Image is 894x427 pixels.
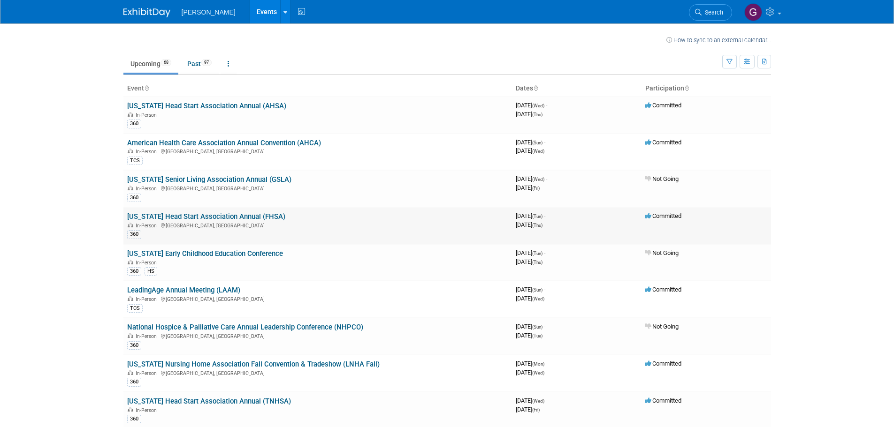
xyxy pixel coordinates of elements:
span: [PERSON_NAME] [182,8,236,16]
span: (Wed) [532,370,544,375]
th: Participation [642,81,771,97]
a: [US_STATE] Head Start Association Annual (AHSA) [127,102,286,110]
img: In-Person Event [128,186,133,190]
span: Not Going [645,249,679,256]
span: - [546,360,547,367]
div: 360 [127,378,141,386]
span: Not Going [645,323,679,330]
a: LeadingAge Annual Meeting (LAAM) [127,286,240,294]
span: In-Person [136,296,160,302]
span: Not Going [645,175,679,182]
span: [DATE] [516,184,540,191]
span: (Mon) [532,361,544,367]
a: Upcoming68 [123,55,178,73]
span: - [546,102,547,109]
a: [US_STATE] Nursing Home Association Fall Convention & Tradeshow (LNHA Fall) [127,360,380,368]
span: - [544,286,545,293]
span: In-Person [136,223,160,229]
span: (Fri) [532,186,540,191]
span: - [544,212,545,219]
div: [GEOGRAPHIC_DATA], [GEOGRAPHIC_DATA] [127,221,508,229]
span: (Thu) [532,223,543,228]
span: [DATE] [516,102,547,109]
a: American Health Care Association Annual Convention (AHCA) [127,139,321,147]
span: 97 [201,59,212,66]
a: How to sync to an external calendar... [666,37,771,44]
span: (Wed) [532,398,544,404]
img: In-Person Event [128,333,133,338]
span: [DATE] [516,111,543,118]
a: Sort by Start Date [533,84,538,92]
span: [DATE] [516,221,543,228]
img: In-Person Event [128,296,133,301]
span: [DATE] [516,175,547,182]
div: 360 [127,194,141,202]
th: Event [123,81,512,97]
span: In-Person [136,112,160,118]
span: In-Person [136,370,160,376]
span: [DATE] [516,369,544,376]
a: [US_STATE] Head Start Association Annual (TNHSA) [127,397,291,405]
img: In-Person Event [128,149,133,153]
div: HS [145,267,157,276]
img: In-Person Event [128,223,133,227]
span: In-Person [136,407,160,413]
img: In-Person Event [128,260,133,264]
span: [DATE] [516,147,544,154]
img: ExhibitDay [123,8,170,17]
div: 360 [127,415,141,423]
span: (Wed) [532,103,544,108]
span: (Sun) [532,287,543,292]
span: Committed [645,397,681,404]
span: [DATE] [516,258,543,265]
img: In-Person Event [128,407,133,412]
span: (Sun) [532,324,543,330]
a: [US_STATE] Head Start Association Annual (FHSA) [127,212,285,221]
div: 360 [127,120,141,128]
img: In-Person Event [128,112,133,117]
span: In-Person [136,333,160,339]
span: [DATE] [516,249,545,256]
span: Committed [645,139,681,146]
img: Greg Friesen [744,3,762,21]
span: In-Person [136,186,160,192]
span: Committed [645,102,681,109]
div: 360 [127,230,141,239]
span: (Tue) [532,214,543,219]
div: 360 [127,267,141,276]
span: [DATE] [516,360,547,367]
span: (Tue) [532,333,543,338]
div: [GEOGRAPHIC_DATA], [GEOGRAPHIC_DATA] [127,147,508,155]
a: Sort by Participation Type [684,84,689,92]
div: TCS [127,157,143,165]
a: Past97 [180,55,219,73]
span: - [544,323,545,330]
a: [US_STATE] Early Childhood Education Conference [127,249,283,258]
span: (Wed) [532,296,544,301]
a: National Hospice & Palliative Care Annual Leadership Conference (NHPCO) [127,323,363,331]
span: Committed [645,360,681,367]
span: Committed [645,212,681,219]
span: 68 [161,59,171,66]
span: - [544,249,545,256]
span: - [544,139,545,146]
a: [US_STATE] Senior Living Association Annual (GSLA) [127,175,291,184]
span: Search [702,9,723,16]
div: [GEOGRAPHIC_DATA], [GEOGRAPHIC_DATA] [127,332,508,339]
span: [DATE] [516,212,545,219]
span: - [546,175,547,182]
span: [DATE] [516,139,545,146]
span: (Thu) [532,112,543,117]
span: - [546,397,547,404]
th: Dates [512,81,642,97]
div: TCS [127,304,143,313]
span: [DATE] [516,286,545,293]
span: (Sun) [532,140,543,145]
span: [DATE] [516,332,543,339]
span: Committed [645,286,681,293]
span: (Wed) [532,177,544,182]
span: (Wed) [532,149,544,154]
span: In-Person [136,260,160,266]
div: 360 [127,341,141,350]
span: [DATE] [516,323,545,330]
